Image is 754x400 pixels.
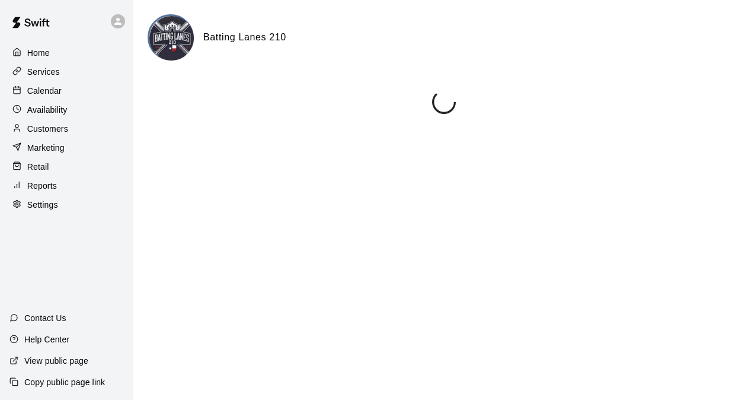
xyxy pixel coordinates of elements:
[9,82,124,100] a: Calendar
[27,104,68,116] p: Availability
[203,30,286,45] h6: Batting Lanes 210
[9,120,124,138] a: Customers
[9,139,124,157] a: Marketing
[9,63,124,81] a: Services
[24,312,66,324] p: Contact Us
[27,142,65,154] p: Marketing
[27,47,50,59] p: Home
[24,355,88,367] p: View public page
[27,161,49,173] p: Retail
[9,196,124,214] a: Settings
[27,180,57,192] p: Reports
[27,123,68,135] p: Customers
[9,158,124,176] a: Retail
[24,376,105,388] p: Copy public page link
[27,66,60,78] p: Services
[27,85,62,97] p: Calendar
[24,334,69,345] p: Help Center
[9,44,124,62] a: Home
[27,199,58,211] p: Settings
[9,177,124,195] a: Reports
[9,101,124,119] a: Availability
[149,16,194,61] img: Batting Lanes 210 logo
